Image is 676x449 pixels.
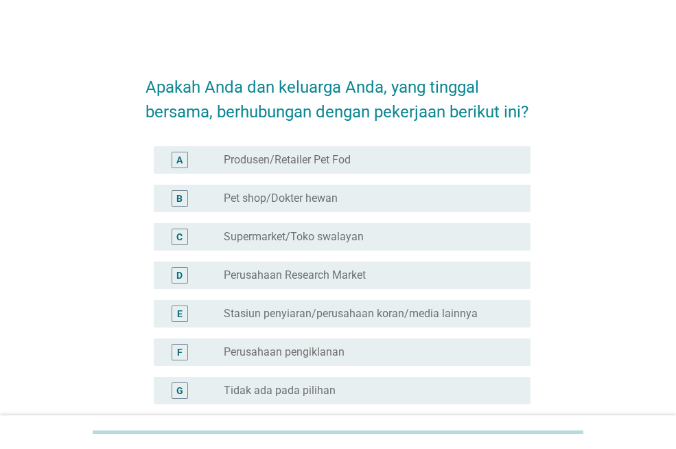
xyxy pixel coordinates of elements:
[176,152,183,167] div: A
[176,191,183,205] div: B
[176,229,183,244] div: C
[224,307,478,321] label: Stasiun penyiaran/perusahaan koran/media lainnya
[224,230,364,244] label: Supermarket/Toko swalayan
[224,345,345,359] label: Perusahaan pengiklanan
[224,384,336,398] label: Tidak ada pada pilihan
[224,153,351,167] label: Produsen/Retailer Pet Fod
[224,268,366,282] label: Perusahaan Research Market
[145,61,531,124] h2: Apakah Anda dan keluarga Anda, yang tinggal bersama, berhubungan dengan pekerjaan berikut ini?
[224,192,338,205] label: Pet shop/Dokter hewan
[177,306,183,321] div: E
[177,345,183,359] div: F
[176,383,183,398] div: G
[176,268,183,282] div: D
